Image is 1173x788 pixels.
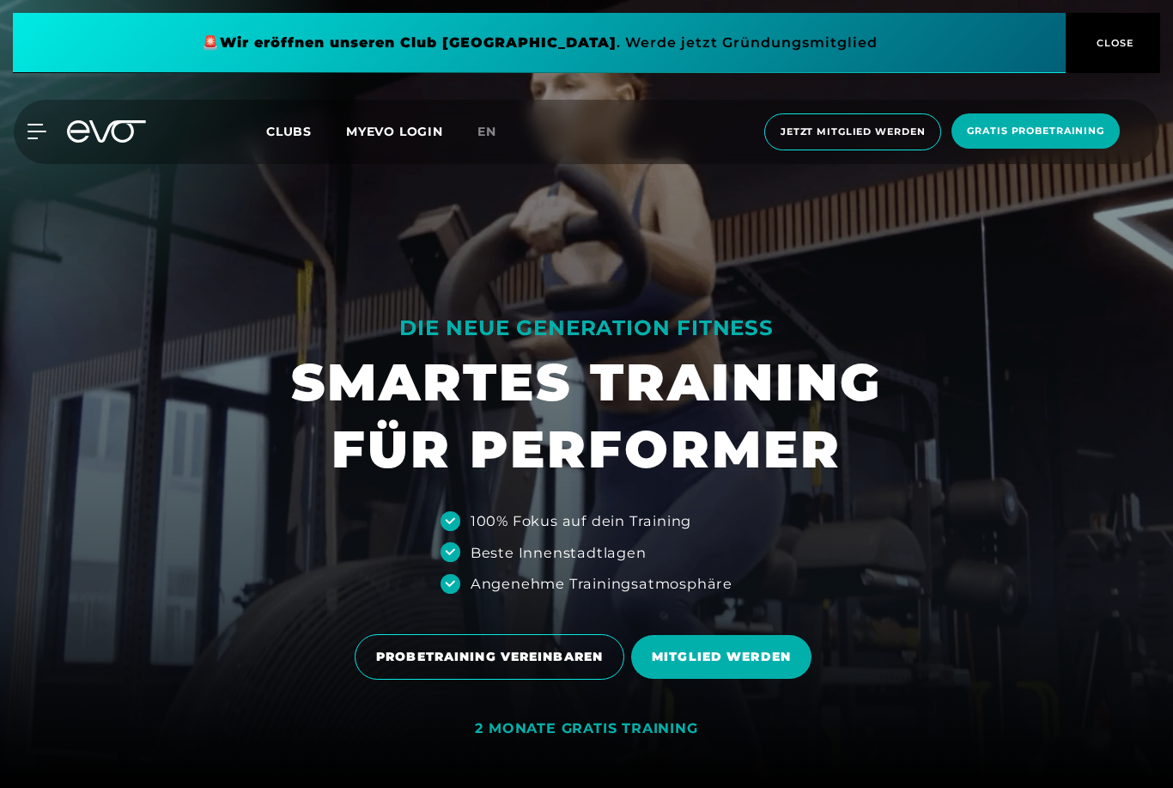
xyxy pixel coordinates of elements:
a: Jetzt Mitglied werden [759,113,946,150]
a: MYEVO LOGIN [346,124,443,139]
span: en [477,124,496,139]
a: Gratis Probetraining [946,113,1125,150]
div: 100% Fokus auf dein Training [471,510,691,531]
a: en [477,122,517,142]
span: Jetzt Mitglied werden [781,125,925,139]
span: MITGLIED WERDEN [652,648,791,666]
span: Gratis Probetraining [967,124,1104,138]
a: MITGLIED WERDEN [631,622,818,692]
button: CLOSE [1066,13,1160,73]
a: PROBETRAINING VEREINBAREN [355,621,631,693]
a: Clubs [266,123,346,139]
span: Clubs [266,124,312,139]
div: Beste Innenstadtlagen [471,542,647,563]
div: 2 MONATE GRATIS TRAINING [475,720,697,738]
span: PROBETRAINING VEREINBAREN [376,648,603,666]
div: DIE NEUE GENERATION FITNESS [291,315,882,342]
span: CLOSE [1092,35,1134,51]
h1: SMARTES TRAINING FÜR PERFORMER [291,349,882,483]
div: Angenehme Trainingsatmosphäre [471,573,732,594]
